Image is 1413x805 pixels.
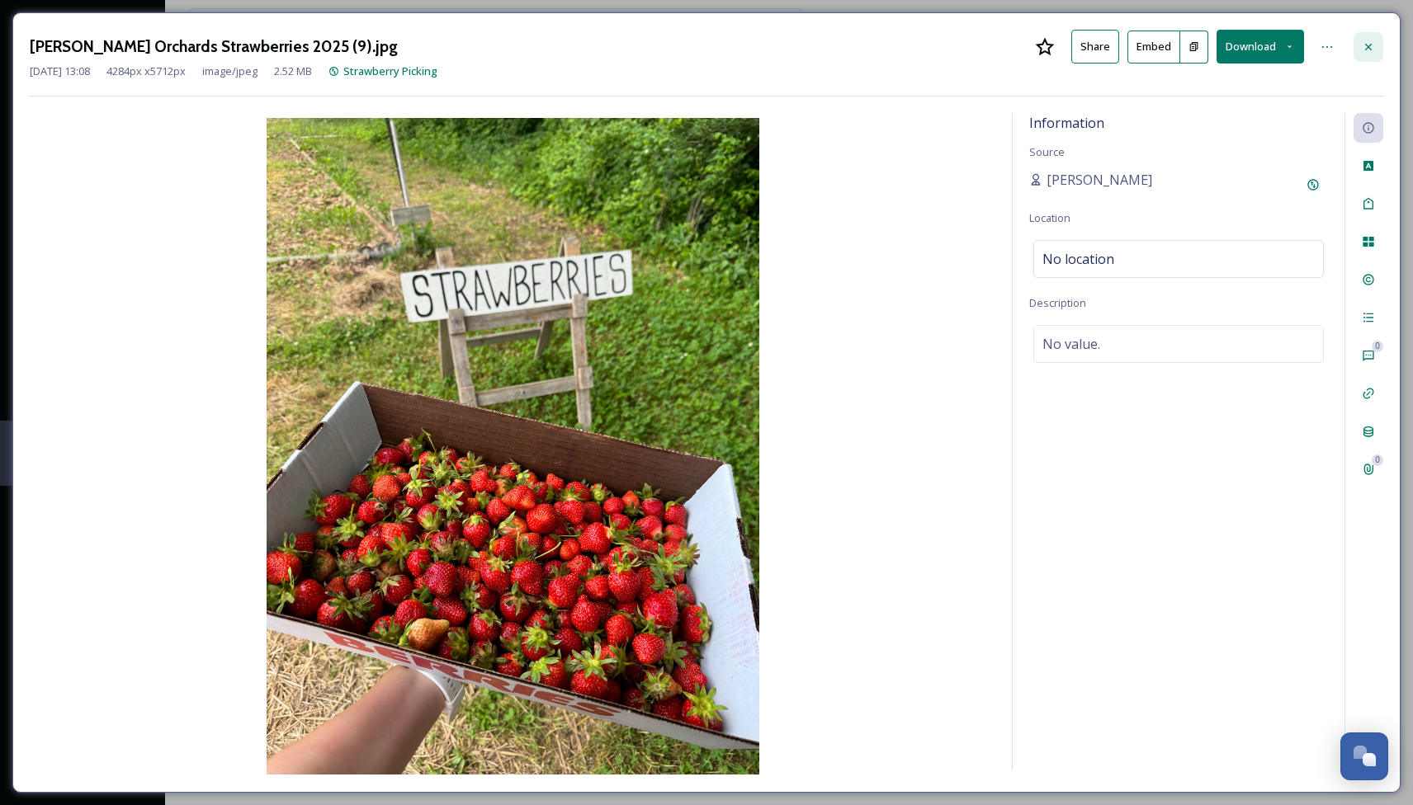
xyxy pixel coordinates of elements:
[202,64,258,79] span: image/jpeg
[30,35,398,59] h3: [PERSON_NAME] Orchards Strawberries 2025 (9).jpg
[1029,144,1065,159] span: Source
[1372,341,1383,352] div: 0
[30,64,90,79] span: [DATE] 13:08
[30,118,995,774] img: IMG_8303.jpg
[1029,114,1104,132] span: Information
[1047,170,1152,190] span: [PERSON_NAME]
[106,64,186,79] span: 4284 px x 5712 px
[1029,295,1086,310] span: Description
[274,64,312,79] span: 2.52 MB
[1029,210,1070,225] span: Location
[1340,732,1388,780] button: Open Chat
[1071,30,1119,64] button: Share
[1127,31,1180,64] button: Embed
[1042,334,1100,354] span: No value.
[1042,249,1114,269] span: No location
[343,64,437,78] span: Strawberry Picking
[1217,30,1304,64] button: Download
[1372,454,1383,466] div: 0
